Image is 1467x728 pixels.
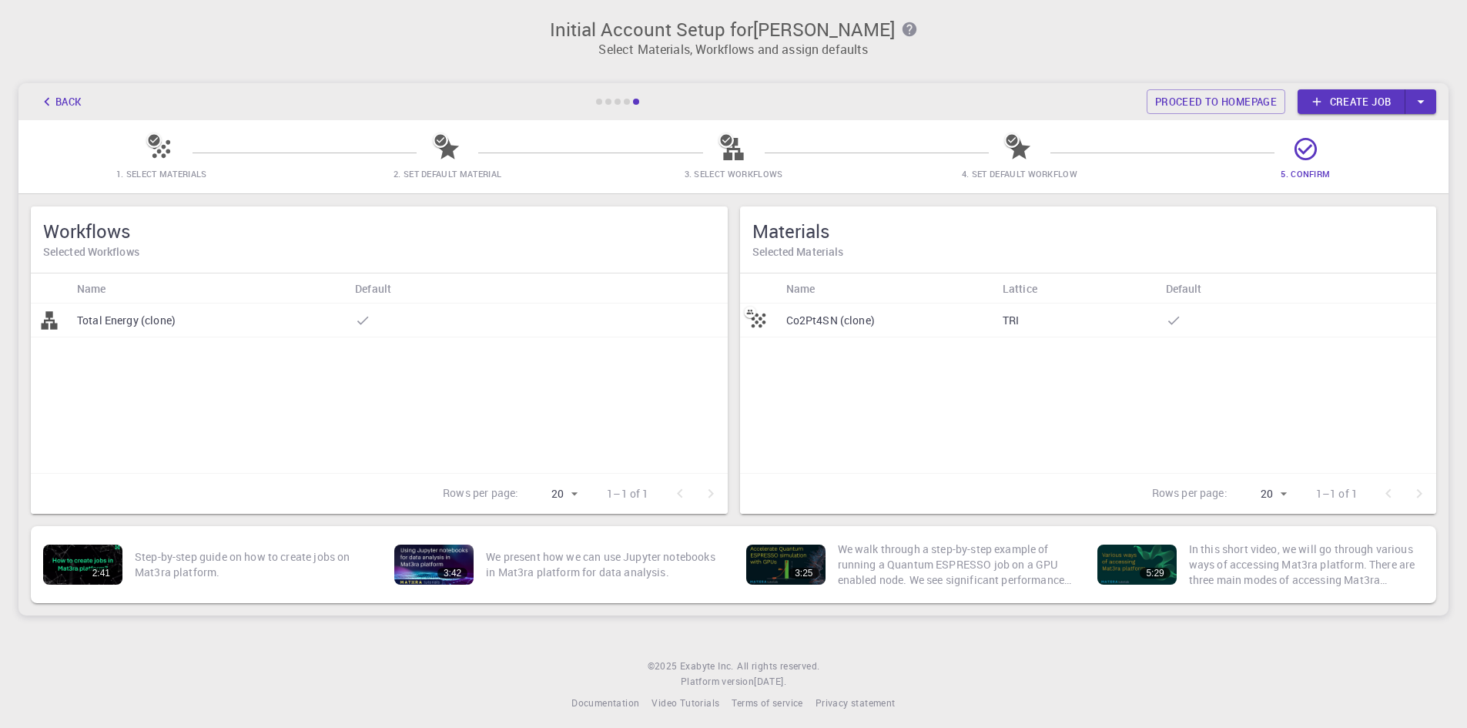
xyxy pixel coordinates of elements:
[732,696,802,709] span: Terms of service
[732,696,802,711] a: Terms of service
[685,168,783,179] span: 3. Select Workflows
[816,696,896,711] a: Privacy statement
[388,532,727,597] a: 3:42We present how we can use Jupyter notebooks in Mat3ra platform for data analysis.
[754,674,786,689] a: [DATE].
[752,243,1425,260] h6: Selected Materials
[571,696,639,709] span: Documentation
[752,219,1425,243] h5: Materials
[740,532,1079,597] a: 3:25We walk through a step-by-step example of running a Quantum ESPRESSO job on a GPU enabled nod...
[816,696,896,709] span: Privacy statement
[651,696,719,711] a: Video Tutorials
[77,273,106,304] div: Name
[962,168,1077,179] span: 4. Set Default Workflow
[443,485,518,503] p: Rows per page:
[651,696,719,709] span: Video Tutorials
[135,549,370,580] p: Step-by-step guide on how to create jobs on Mat3ra platform.
[789,568,819,579] div: 3:25
[347,273,564,304] div: Default
[31,273,69,304] div: Icon
[437,568,467,579] div: 3:42
[1281,168,1330,179] span: 5. Confirm
[680,659,734,674] a: Exabyte Inc.
[77,313,176,328] p: Total Energy (clone)
[1158,273,1324,304] div: Default
[43,243,715,260] h6: Selected Workflows
[486,549,721,580] p: We present how we can use Jupyter notebooks in Mat3ra platform for data analysis.
[1152,485,1228,503] p: Rows per page:
[571,696,639,711] a: Documentation
[28,40,1439,59] p: Select Materials, Workflows and assign defaults
[648,659,680,674] span: © 2025
[1234,483,1291,505] div: 20
[786,273,816,304] div: Name
[1316,486,1358,502] p: 1–1 of 1
[1415,676,1452,713] iframe: Intercom live chat
[116,168,207,179] span: 1. Select Materials
[786,313,875,328] p: Co2Pt4SN (clone)
[1003,273,1037,304] div: Lattice
[31,89,89,114] button: Back
[1189,542,1424,588] p: In this short video, we will go through various ways of accessing Mat3ra platform. There are thre...
[754,675,786,687] span: [DATE] .
[69,273,347,304] div: Name
[394,168,501,179] span: 2. Set Default Material
[779,273,995,304] div: Name
[1166,273,1202,304] div: Default
[740,273,779,304] div: Icon
[681,674,754,689] span: Platform version
[1091,532,1430,597] a: 5:29In this short video, we will go through various ways of accessing Mat3ra platform. There are ...
[838,542,1073,588] p: We walk through a step-by-step example of running a Quantum ESPRESSO job on a GPU enabled node. W...
[355,273,391,304] div: Default
[1003,313,1019,328] p: TRI
[680,659,734,672] span: Exabyte Inc.
[1147,89,1285,114] a: Proceed to homepage
[86,568,116,579] div: 2:41
[607,486,648,502] p: 1–1 of 1
[37,532,376,597] a: 2:41Step-by-step guide on how to create jobs on Mat3ra platform.
[1298,89,1405,114] a: Create job
[1140,568,1170,579] div: 5:29
[737,659,819,674] span: All rights reserved.
[43,219,715,243] h5: Workflows
[524,483,582,505] div: 20
[28,18,1439,40] h3: Initial Account Setup for [PERSON_NAME]
[995,273,1158,304] div: Lattice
